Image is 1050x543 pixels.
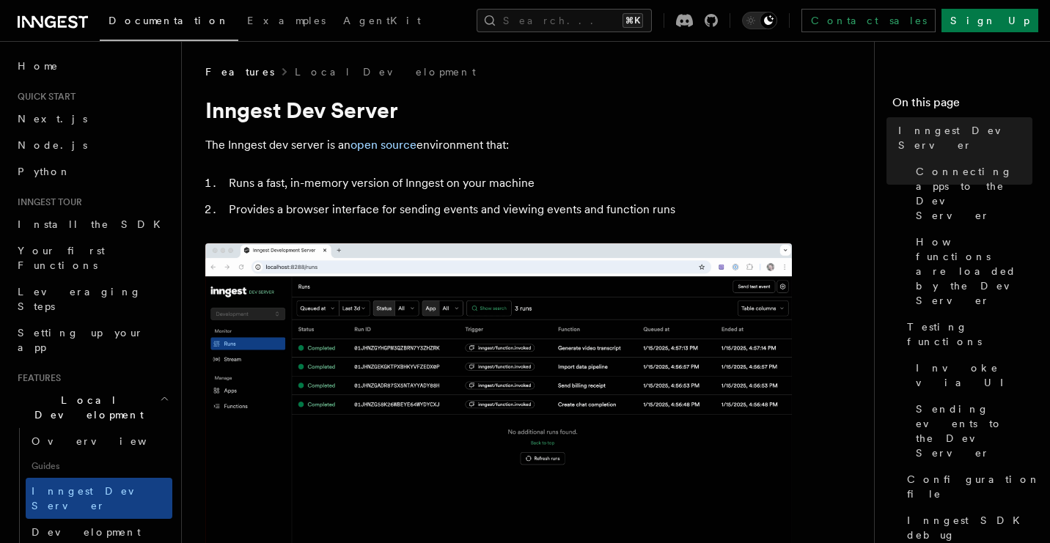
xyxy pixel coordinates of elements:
span: Guides [26,454,172,478]
span: Features [12,372,61,384]
span: Next.js [18,113,87,125]
a: How functions are loaded by the Dev Server [910,229,1032,314]
button: Search...⌘K [477,9,652,32]
span: Testing functions [907,319,1032,349]
a: Sending events to the Dev Server [910,396,1032,466]
a: Documentation [100,4,238,41]
a: Install the SDK [12,211,172,237]
kbd: ⌘K [623,13,643,28]
span: Your first Functions [18,245,105,271]
li: Runs a fast, in-memory version of Inngest on your machine [224,173,792,193]
span: Features [205,64,274,79]
span: Quick start [12,91,76,103]
a: AgentKit [334,4,430,40]
span: Examples [247,15,326,26]
a: Home [12,53,172,79]
a: Connecting apps to the Dev Server [910,158,1032,229]
span: Overview [32,435,183,447]
a: Python [12,158,172,185]
a: Examples [238,4,334,40]
span: Inngest Dev Server [32,485,157,511]
span: Inngest tour [12,196,82,208]
p: The Inngest dev server is an environment that: [205,135,792,155]
span: Configuration file [907,472,1040,501]
a: Testing functions [901,314,1032,355]
a: Next.js [12,106,172,132]
button: Local Development [12,387,172,428]
a: Configuration file [901,466,1032,507]
button: Toggle dark mode [742,12,777,29]
span: Inngest Dev Server [898,123,1032,152]
span: Python [18,166,71,177]
span: Home [18,59,59,73]
span: How functions are loaded by the Dev Server [916,234,1032,308]
span: Setting up your app [18,327,144,353]
a: Setting up your app [12,319,172,361]
a: Sign Up [941,9,1038,32]
a: Your first Functions [12,237,172,278]
a: Node.js [12,132,172,158]
h1: Inngest Dev Server [205,97,792,123]
a: Contact sales [801,9,936,32]
span: Connecting apps to the Dev Server [916,164,1032,223]
a: Leveraging Steps [12,278,172,319]
a: Invoke via UI [910,355,1032,396]
a: Overview [26,428,172,454]
a: Inngest Dev Server [26,478,172,519]
a: Local Development [295,64,476,79]
a: open source [350,138,416,152]
span: Install the SDK [18,218,169,230]
span: Local Development [12,393,160,422]
span: Sending events to the Dev Server [916,402,1032,460]
a: Inngest Dev Server [892,117,1032,158]
li: Provides a browser interface for sending events and viewing events and function runs [224,199,792,220]
span: Node.js [18,139,87,151]
span: Leveraging Steps [18,286,142,312]
h4: On this page [892,94,1032,117]
span: Documentation [109,15,230,26]
span: Invoke via UI [916,361,1032,390]
span: AgentKit [343,15,421,26]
